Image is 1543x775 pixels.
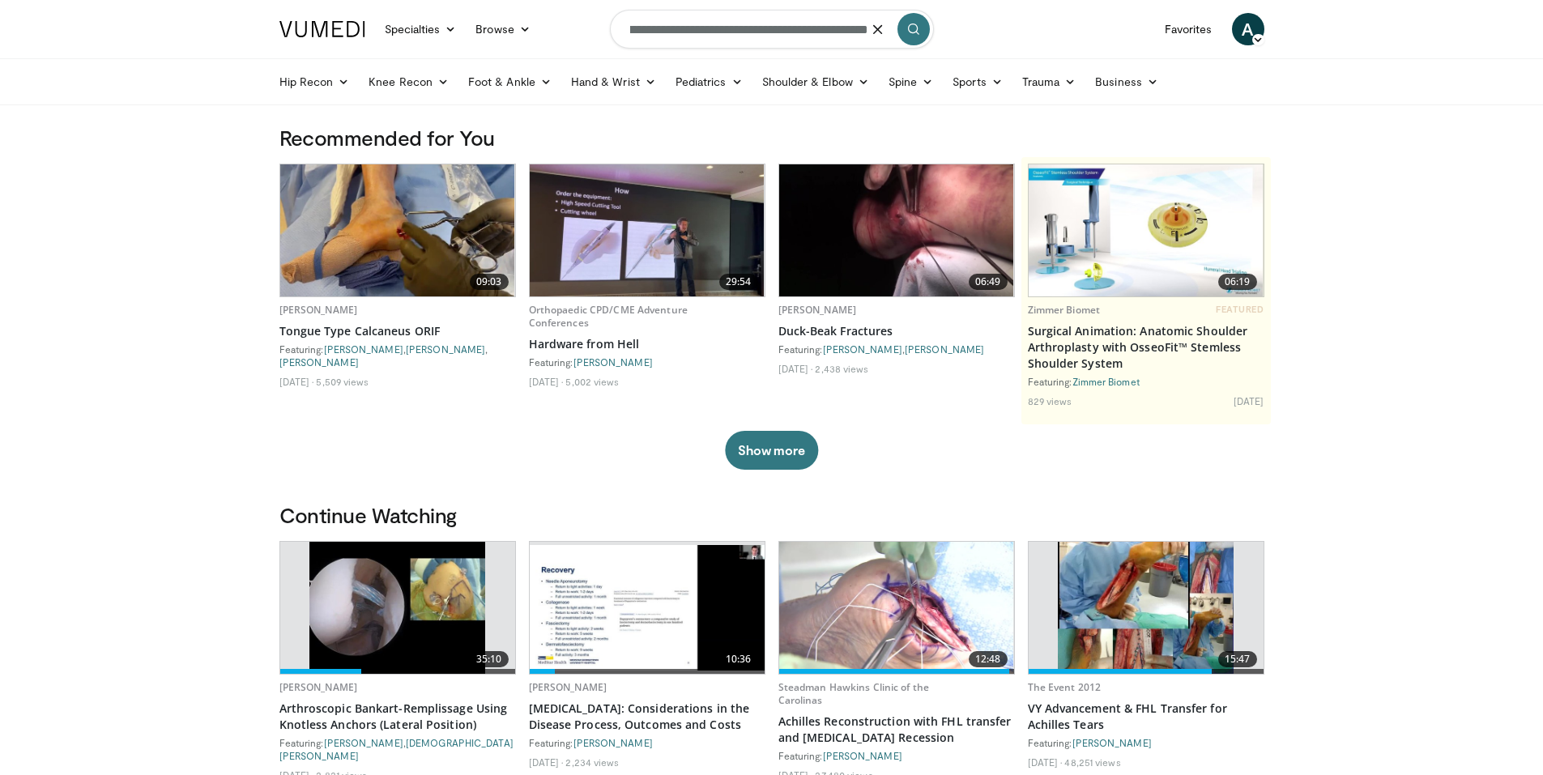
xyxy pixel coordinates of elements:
[279,502,1264,528] h3: Continue Watching
[779,164,1014,296] a: 06:49
[905,343,984,355] a: [PERSON_NAME]
[324,343,403,355] a: [PERSON_NAME]
[530,545,765,671] img: ec5a089e-ad03-48f4-a2ea-73f4606c1831.620x360_q85_upscale.jpg
[529,356,765,368] div: Featuring:
[530,164,765,296] img: 60775afc-ffda-4ab0-8851-c93795a251ec.620x360_q85_upscale.jpg
[778,362,813,375] li: [DATE]
[1028,680,1102,694] a: The Event 2012
[280,164,515,296] a: 09:03
[1029,542,1264,674] a: 15:47
[969,274,1008,290] span: 06:49
[610,10,934,49] input: Search topics, interventions
[778,713,1015,746] a: Achilles Reconstruction with FHL transfer and [MEDICAL_DATA] Recession
[778,323,1015,339] a: Duck-Beak Fractures
[470,651,509,667] span: 35:10
[1012,66,1086,98] a: Trauma
[470,274,509,290] span: 09:03
[280,164,515,296] img: 7d4bbe89-061e-4901-8995-61c1e47da95c.620x360_q85_upscale.jpg
[375,13,467,45] a: Specialties
[279,343,516,368] div: Featuring: , ,
[969,651,1008,667] span: 12:48
[1218,274,1257,290] span: 06:19
[573,356,653,368] a: [PERSON_NAME]
[458,66,561,98] a: Foot & Ankle
[779,164,1014,296] img: b5afe14f-982d-4732-8467-f08ae615c83b.620x360_q85_upscale.jpg
[279,356,359,368] a: [PERSON_NAME]
[573,737,653,748] a: [PERSON_NAME]
[1028,303,1101,317] a: Zimmer Biomet
[1232,13,1264,45] a: A
[279,700,516,733] a: Arthroscopic Bankart-Remplissage Using Knotless Anchors (Lateral Position)
[1064,756,1120,769] li: 48,251 views
[778,749,1015,762] div: Featuring:
[778,343,1015,356] div: Featuring: ,
[280,542,515,674] a: 35:10
[270,66,360,98] a: Hip Recon
[279,375,314,388] li: [DATE]
[530,164,765,296] a: 29:54
[823,750,902,761] a: [PERSON_NAME]
[725,431,818,470] button: Show more
[1028,700,1264,733] a: VY Advancement & FHL Transfer for Achilles Tears
[279,680,358,694] a: [PERSON_NAME]
[406,343,485,355] a: [PERSON_NAME]
[309,542,486,674] img: 5511b34b-6e8b-47df-b482-3c31bf70cbb7.620x360_q85_upscale.jpg
[279,323,516,339] a: Tongue Type Calcaneus ORIF
[1216,304,1264,315] span: FEATURED
[561,66,666,98] a: Hand & Wrist
[1058,542,1234,674] img: f5016854-7c5d-4d2b-bf8b-0701c028b37d.620x360_q85_upscale.jpg
[1234,394,1264,407] li: [DATE]
[1072,376,1140,387] a: Zimmer Biomet
[1029,164,1264,296] a: 06:19
[316,375,369,388] li: 5,509 views
[529,375,564,388] li: [DATE]
[943,66,1012,98] a: Sports
[279,125,1264,151] h3: Recommended for You
[466,13,540,45] a: Browse
[324,737,403,748] a: [PERSON_NAME]
[529,756,564,769] li: [DATE]
[815,362,868,375] li: 2,438 views
[1028,756,1063,769] li: [DATE]
[778,680,930,707] a: Steadman Hawkins Clinic of the Carolinas
[752,66,879,98] a: Shoulder & Elbow
[1155,13,1222,45] a: Favorites
[359,66,458,98] a: Knee Recon
[719,651,758,667] span: 10:36
[1028,323,1264,372] a: Surgical Animation: Anatomic Shoulder Arthroplasty with OsseoFit™ Stemless Shoulder System
[823,343,902,355] a: [PERSON_NAME]
[529,700,765,733] a: [MEDICAL_DATA]: Considerations in the Disease Process, Outcomes and Costs
[778,303,857,317] a: [PERSON_NAME]
[779,542,1014,674] a: 12:48
[279,736,516,762] div: Featuring: ,
[530,542,765,674] a: 10:36
[529,303,688,330] a: Orthopaedic CPD/CME Adventure Conferences
[1028,375,1264,388] div: Featuring:
[529,736,765,749] div: Featuring:
[779,542,1014,674] img: ASqSTwfBDudlPt2X4xMDoxOjA4MTsiGN.620x360_q85_upscale.jpg
[529,336,765,352] a: Hardware from Hell
[1028,394,1072,407] li: 829 views
[1072,737,1152,748] a: [PERSON_NAME]
[279,303,358,317] a: [PERSON_NAME]
[666,66,752,98] a: Pediatrics
[1085,66,1168,98] a: Business
[879,66,943,98] a: Spine
[1028,736,1264,749] div: Featuring:
[1218,651,1257,667] span: 15:47
[279,737,514,761] a: [DEMOGRAPHIC_DATA][PERSON_NAME]
[565,375,619,388] li: 5,002 views
[719,274,758,290] span: 29:54
[565,756,619,769] li: 2,234 views
[1029,164,1264,296] img: 84e7f812-2061-4fff-86f6-cdff29f66ef4.620x360_q85_upscale.jpg
[279,21,365,37] img: VuMedi Logo
[529,680,607,694] a: [PERSON_NAME]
